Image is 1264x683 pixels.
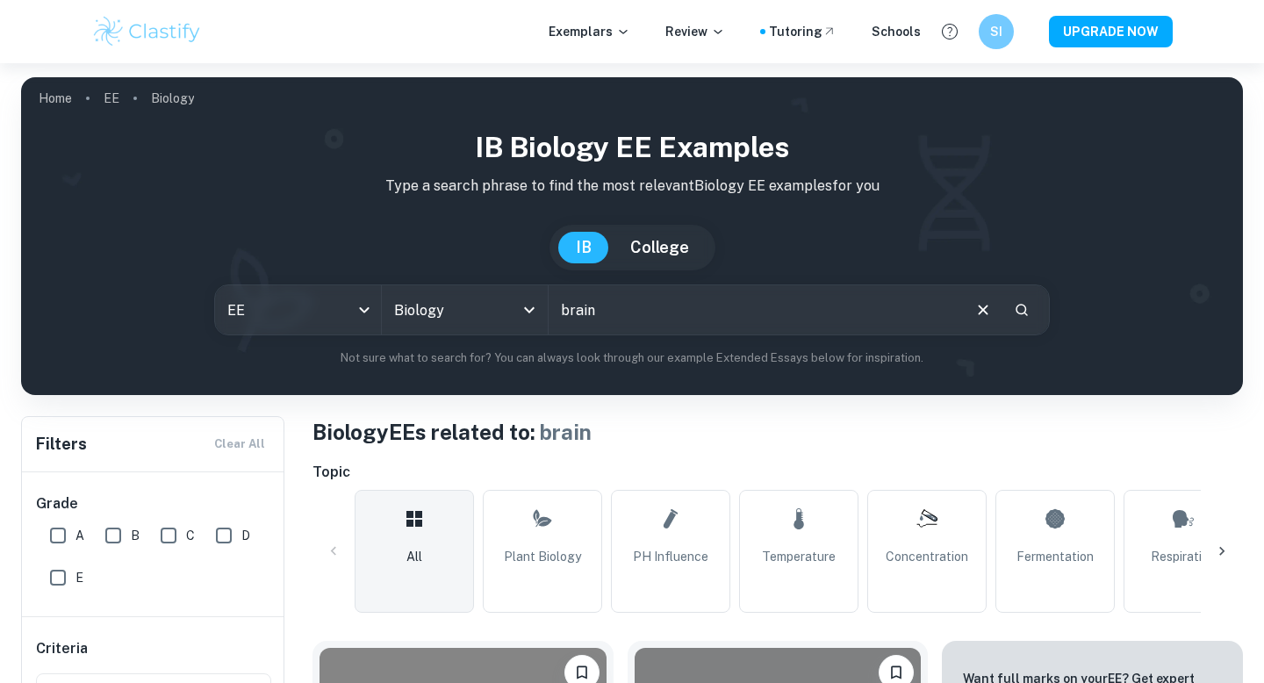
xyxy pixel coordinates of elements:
[241,526,250,545] span: D
[104,86,119,111] a: EE
[406,547,422,566] span: All
[312,416,1243,448] h1: Biology EEs related to:
[762,547,836,566] span: Temperature
[39,86,72,111] a: Home
[613,232,707,263] button: College
[91,14,203,49] img: Clastify logo
[151,89,194,108] p: Biology
[549,22,630,41] p: Exemplars
[186,526,195,545] span: C
[312,462,1243,483] h6: Topic
[36,638,88,659] h6: Criteria
[966,293,1000,327] button: Clear
[558,232,609,263] button: IB
[517,298,542,322] button: Open
[131,526,140,545] span: B
[633,547,708,566] span: pH Influence
[215,285,381,334] div: EE
[35,176,1229,197] p: Type a search phrase to find the most relevant Biology EE examples for you
[549,285,959,334] input: E.g. photosynthesis, coffee and protein, HDI and diabetes...
[504,547,581,566] span: Plant Biology
[21,77,1243,395] img: profile cover
[769,22,837,41] a: Tutoring
[872,22,921,41] a: Schools
[1151,547,1216,566] span: Respiration
[75,526,84,545] span: A
[36,432,87,457] h6: Filters
[1049,16,1173,47] button: UPGRADE NOW
[75,568,83,587] span: E
[979,14,1014,49] button: SI
[987,22,1007,41] h6: SI
[935,17,965,47] button: Help and Feedback
[35,349,1229,367] p: Not sure what to search for? You can always look through our example Extended Essays below for in...
[665,22,725,41] p: Review
[36,493,271,514] h6: Grade
[886,547,968,566] span: Concentration
[540,420,592,444] span: brain
[35,126,1229,169] h1: IB Biology EE examples
[1007,295,1037,325] button: Search
[1016,547,1094,566] span: Fermentation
